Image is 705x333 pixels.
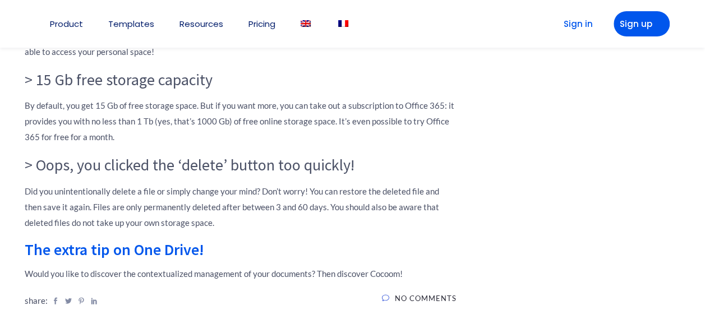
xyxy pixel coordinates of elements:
[301,20,311,27] img: English
[25,183,457,230] p: Did you unintentionally delete a file or simply change your mind? Don’t worry! You can restore th...
[25,71,457,90] h3: > 15 Gb free storage capacity
[382,293,457,318] a: No Comments
[50,20,83,28] a: Product
[546,11,602,36] a: Sign in
[25,156,457,175] h3: > Oops, you clicked the ‘delete’ button too quickly!
[395,294,457,303] span: No Comments
[338,20,348,27] img: French
[25,98,457,145] p: By default, you get 15 Gb of free storage space. But if you want more, you can take out a subscri...
[179,20,223,28] a: Resources
[25,293,98,318] div: share:
[614,11,670,36] a: Sign up
[25,242,457,257] h2: The extra tip on One Drive!
[25,266,457,281] p: Would you like to discover the contextualized management of your documents? Then discover Cocoom!
[108,20,154,28] a: Templates
[248,20,275,28] a: Pricing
